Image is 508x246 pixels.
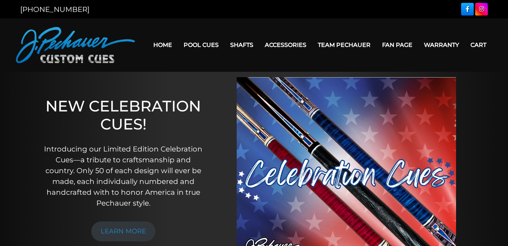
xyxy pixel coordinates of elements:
[178,36,224,54] a: Pool Cues
[16,27,135,63] img: Pechauer Custom Cues
[224,36,259,54] a: Shafts
[418,36,465,54] a: Warranty
[91,221,156,241] a: LEARN MORE
[259,36,312,54] a: Accessories
[20,5,89,14] a: [PHONE_NUMBER]
[42,144,205,208] p: Introducing our Limited Edition Celebration Cues—a tribute to craftsmanship and country. Only 50 ...
[42,97,205,133] h1: NEW CELEBRATION CUES!
[376,36,418,54] a: Fan Page
[312,36,376,54] a: Team Pechauer
[465,36,492,54] a: Cart
[148,36,178,54] a: Home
